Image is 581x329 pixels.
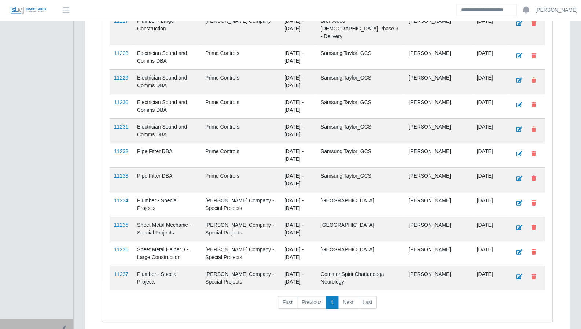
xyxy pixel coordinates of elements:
[280,266,316,290] td: [DATE] - [DATE]
[114,247,128,252] a: 11236
[133,217,201,241] td: Sheet Metal Mechanic - Special Projects
[404,241,472,266] td: [PERSON_NAME]
[201,94,280,118] td: Prime Controls
[404,192,472,217] td: [PERSON_NAME]
[133,12,201,45] td: Plumber - Large Construction
[404,12,472,45] td: [PERSON_NAME]
[472,241,507,266] td: [DATE]
[316,69,404,94] td: Samsung Taylor_GCS
[133,167,201,192] td: Pipe Fitter DBA
[404,94,472,118] td: [PERSON_NAME]
[280,217,316,241] td: [DATE] - [DATE]
[316,217,404,241] td: [GEOGRAPHIC_DATA]
[404,69,472,94] td: [PERSON_NAME]
[316,94,404,118] td: Samsung Taylor_GCS
[472,167,507,192] td: [DATE]
[535,6,577,14] a: [PERSON_NAME]
[133,45,201,69] td: Eelctrician Sound and Comms DBA
[472,217,507,241] td: [DATE]
[280,45,316,69] td: [DATE] - [DATE]
[133,192,201,217] td: Plumber - Special Projects
[201,241,280,266] td: [PERSON_NAME] Company - Special Projects
[133,143,201,167] td: Pipe Fitter DBA
[201,217,280,241] td: [PERSON_NAME] Company - Special Projects
[316,192,404,217] td: [GEOGRAPHIC_DATA]
[114,99,128,105] a: 11230
[316,266,404,290] td: CommonSpirit Chattanooga Neurology
[456,4,517,16] input: Search
[404,45,472,69] td: [PERSON_NAME]
[201,143,280,167] td: Prime Controls
[133,118,201,143] td: Electrician Sound and Comms DBA
[472,45,507,69] td: [DATE]
[404,143,472,167] td: [PERSON_NAME]
[472,266,507,290] td: [DATE]
[10,6,47,14] img: SLM Logo
[133,241,201,266] td: Sheet Metal Helper 3 - Large Construction
[472,69,507,94] td: [DATE]
[114,50,128,56] a: 11228
[280,94,316,118] td: [DATE] - [DATE]
[316,118,404,143] td: Samsung Taylor_GCS
[201,192,280,217] td: [PERSON_NAME] Company - Special Projects
[472,118,507,143] td: [DATE]
[472,192,507,217] td: [DATE]
[114,197,128,203] a: 11234
[201,45,280,69] td: Prime Controls
[404,217,472,241] td: [PERSON_NAME]
[114,75,128,81] a: 11229
[133,69,201,94] td: Electrician Sound and Comms DBA
[326,296,338,309] a: 1
[201,69,280,94] td: Prime Controls
[472,12,507,45] td: [DATE]
[114,148,128,154] a: 11232
[280,12,316,45] td: [DATE] - [DATE]
[201,12,280,45] td: [PERSON_NAME] Company
[114,124,128,130] a: 11231
[280,69,316,94] td: [DATE] - [DATE]
[114,173,128,179] a: 11233
[316,143,404,167] td: Samsung Taylor_GCS
[404,118,472,143] td: [PERSON_NAME]
[133,266,201,290] td: Plumber - Special Projects
[280,167,316,192] td: [DATE] - [DATE]
[316,167,404,192] td: Samsung Taylor_GCS
[316,241,404,266] td: [GEOGRAPHIC_DATA]
[280,118,316,143] td: [DATE] - [DATE]
[472,94,507,118] td: [DATE]
[316,12,404,45] td: Brentwood [DEMOGRAPHIC_DATA] Phase 3 - Delivery
[404,266,472,290] td: [PERSON_NAME]
[114,18,128,24] a: 11227
[201,266,280,290] td: [PERSON_NAME] Company - Special Projects
[316,45,404,69] td: Samsung Taylor_GCS
[110,296,545,315] nav: pagination
[404,167,472,192] td: [PERSON_NAME]
[133,94,201,118] td: Electrician Sound and Comms DBA
[114,271,128,277] a: 11237
[280,192,316,217] td: [DATE] - [DATE]
[472,143,507,167] td: [DATE]
[280,143,316,167] td: [DATE] - [DATE]
[201,167,280,192] td: Prime Controls
[201,118,280,143] td: Prime Controls
[280,241,316,266] td: [DATE] - [DATE]
[114,222,128,228] a: 11235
